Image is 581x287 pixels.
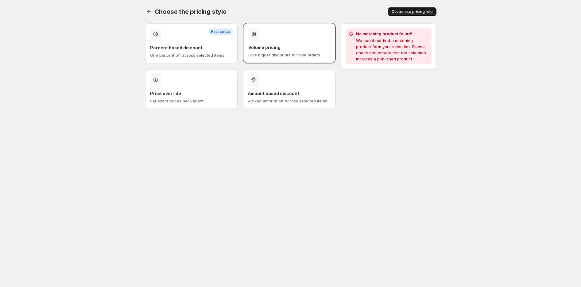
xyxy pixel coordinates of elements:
p: Set exact prices per variant. [150,98,233,104]
p: A fixed amount off across selected items. [248,98,331,104]
h3: Amount based discount [248,90,331,97]
h3: Price override [150,90,233,97]
h3: Percent based discount [150,45,233,51]
button: Customise pricing rule [388,7,436,16]
span: Choose the pricing style [155,8,227,15]
p: We could not find a matching product form your selection. Please check and ensure that the select... [356,37,429,62]
h2: No matching product found! [356,31,429,37]
div: Discount type selection [145,23,336,109]
p: One percent off across selected items. [150,52,233,58]
span: Customise pricing rule [392,9,433,14]
h3: Volume pricing [248,44,330,51]
span: Fast setup [211,29,230,34]
p: Give bigger discounts for bulk orders. [248,52,330,58]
